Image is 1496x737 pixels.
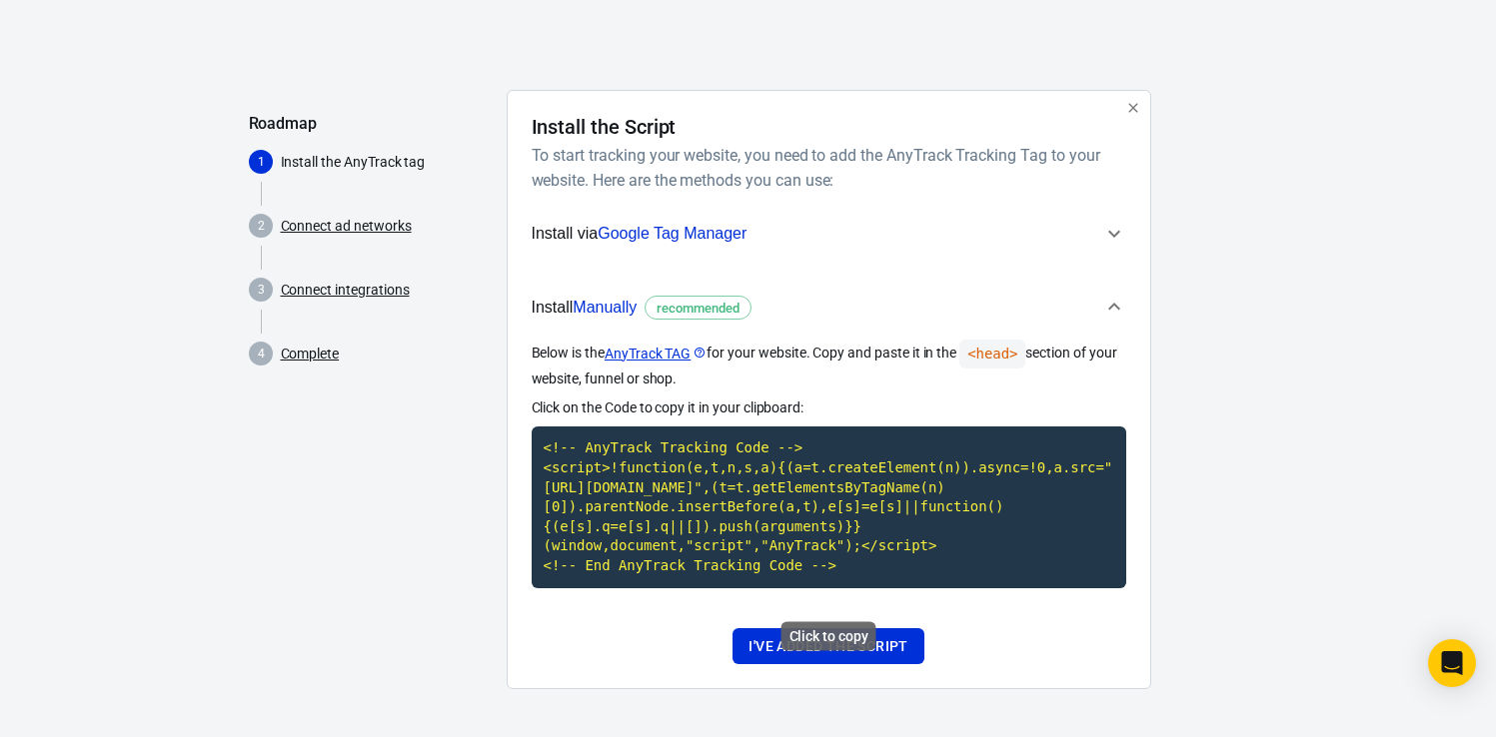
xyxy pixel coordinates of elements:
p: Below is the for your website. Copy and paste it in the section of your website, funnel or shop. [532,340,1126,389]
text: 3 [257,283,264,297]
span: Manually [573,299,637,316]
button: InstallManuallyrecommended [532,275,1126,341]
text: 1 [257,155,264,169]
div: Click to copy [781,622,876,651]
span: recommended [650,299,747,319]
span: Google Tag Manager [598,225,747,242]
p: Install the AnyTrack tag [281,152,491,173]
code: Click to copy [532,426,1126,587]
h5: Roadmap [249,114,491,134]
a: Complete [281,344,340,365]
text: 4 [257,347,264,361]
h4: Install the Script [532,115,677,139]
h6: To start tracking your website, you need to add the AnyTrack Tracking Tag to your website. Here a... [532,143,1118,193]
text: 2 [257,219,264,233]
a: Connect ad networks [281,216,412,237]
a: Connect integrations [281,280,410,301]
p: Click on the Code to copy it in your clipboard: [532,397,1126,418]
button: I've added the script [733,628,923,665]
div: Open Intercom Messenger [1428,639,1476,687]
code: <head> [959,340,1025,368]
a: AnyTrack TAG [605,344,707,365]
span: Install [532,295,752,321]
button: Install viaGoogle Tag Manager [532,209,1126,259]
span: Install via [532,221,748,247]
